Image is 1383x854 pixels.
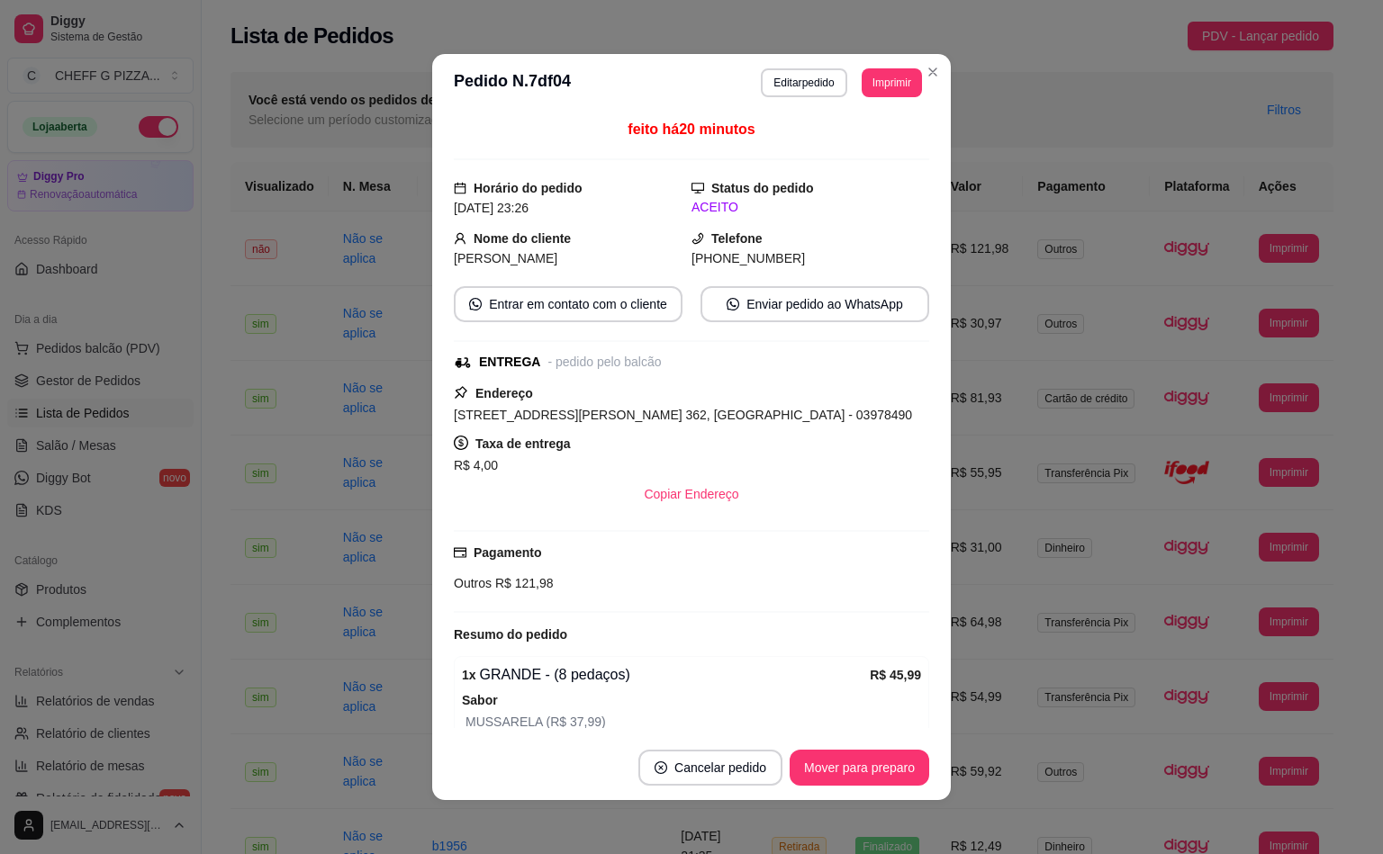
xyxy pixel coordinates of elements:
[454,458,498,472] span: R$ 4,00
[790,750,929,786] button: Mover para preparo
[628,121,755,137] span: feito há 20 minutos
[918,58,947,86] button: Close
[691,251,805,265] span: [PHONE_NUMBER]
[454,627,567,642] strong: Resumo do pedido
[454,546,466,559] span: credit-card
[492,576,554,590] span: R$ 121,98
[454,182,466,194] span: calendar
[862,68,922,97] button: Imprimir
[454,385,468,400] span: pushpin
[543,715,606,729] span: (R$ 37,99)
[462,664,870,686] div: GRANDE - (8 pedaços)
[727,298,739,310] span: whats-app
[462,668,476,682] strong: 1 x
[655,761,667,774] span: close-circle
[629,476,753,512] button: Copiar Endereço
[454,68,571,97] h3: Pedido N. 7df04
[870,668,921,682] strong: R$ 45,99
[466,715,543,729] span: MUSSARELA
[469,298,482,310] span: whats-app
[454,436,468,450] span: dollar
[547,353,661,372] div: - pedido pelo balcão
[479,353,540,372] div: ENTREGA
[711,181,814,195] strong: Status do pedido
[454,201,529,215] span: [DATE] 23:26
[474,545,541,560] strong: Pagamento
[474,181,583,195] strong: Horário do pedido
[691,182,704,194] span: desktop
[454,251,557,265] span: [PERSON_NAME]
[454,576,492,590] span: Outros
[761,68,846,97] button: Editarpedido
[475,436,571,451] strong: Taxa de entrega
[454,286,682,322] button: whats-appEntrar em contato com o cliente
[474,231,571,246] strong: Nome do cliente
[711,231,763,246] strong: Telefone
[701,286,929,322] button: whats-appEnviar pedido ao WhatsApp
[454,232,466,245] span: user
[454,408,912,422] span: [STREET_ADDRESS][PERSON_NAME] 362, [GEOGRAPHIC_DATA] - 03978490
[475,386,533,400] strong: Endereço
[691,232,704,245] span: phone
[638,750,782,786] button: close-circleCancelar pedido
[462,693,498,707] strong: Sabor
[691,198,929,217] div: ACEITO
